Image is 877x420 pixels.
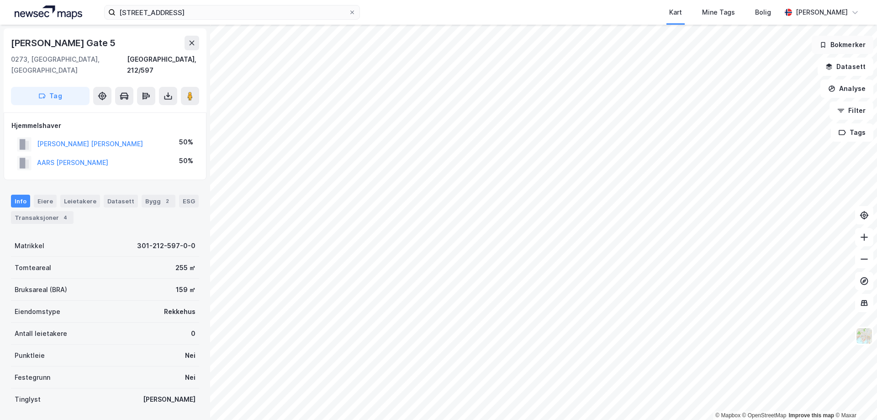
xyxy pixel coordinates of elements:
div: 50% [179,137,193,148]
div: ESG [179,195,199,207]
div: [PERSON_NAME] [796,7,848,18]
div: Hjemmelshaver [11,120,199,131]
div: [PERSON_NAME] Gate 5 [11,36,117,50]
div: Eiendomstype [15,306,60,317]
div: Antall leietakere [15,328,67,339]
button: Tag [11,87,90,105]
button: Bokmerker [812,36,873,54]
div: [GEOGRAPHIC_DATA], 212/597 [127,54,199,76]
div: 301-212-597-0-0 [137,240,195,251]
div: Bruksareal (BRA) [15,284,67,295]
button: Datasett [818,58,873,76]
div: 2 [163,197,172,206]
div: Datasett [104,195,138,207]
div: Eiere [34,195,57,207]
div: Tomteareal [15,262,51,273]
div: Punktleie [15,350,45,361]
a: Mapbox [715,412,740,419]
div: 50% [179,155,193,166]
div: Mine Tags [702,7,735,18]
div: Bygg [142,195,175,207]
div: Kart [669,7,682,18]
div: 4 [61,213,70,222]
button: Tags [831,123,873,142]
button: Filter [829,101,873,120]
a: OpenStreetMap [742,412,787,419]
iframe: Chat Widget [831,376,877,420]
div: Festegrunn [15,372,50,383]
img: logo.a4113a55bc3d86da70a041830d287a7e.svg [15,5,82,19]
div: 0 [191,328,195,339]
div: Tinglyst [15,394,41,405]
div: Matrikkel [15,240,44,251]
div: Transaksjoner [11,211,74,224]
input: Søk på adresse, matrikkel, gårdeiere, leietakere eller personer [116,5,349,19]
button: Analyse [820,80,873,98]
div: Rekkehus [164,306,195,317]
div: Info [11,195,30,207]
img: Z [856,327,873,345]
div: Bolig [755,7,771,18]
div: [PERSON_NAME] [143,394,195,405]
div: 0273, [GEOGRAPHIC_DATA], [GEOGRAPHIC_DATA] [11,54,127,76]
div: Nei [185,372,195,383]
div: 159 ㎡ [176,284,195,295]
div: 255 ㎡ [175,262,195,273]
div: Nei [185,350,195,361]
div: Leietakere [60,195,100,207]
a: Improve this map [789,412,834,419]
